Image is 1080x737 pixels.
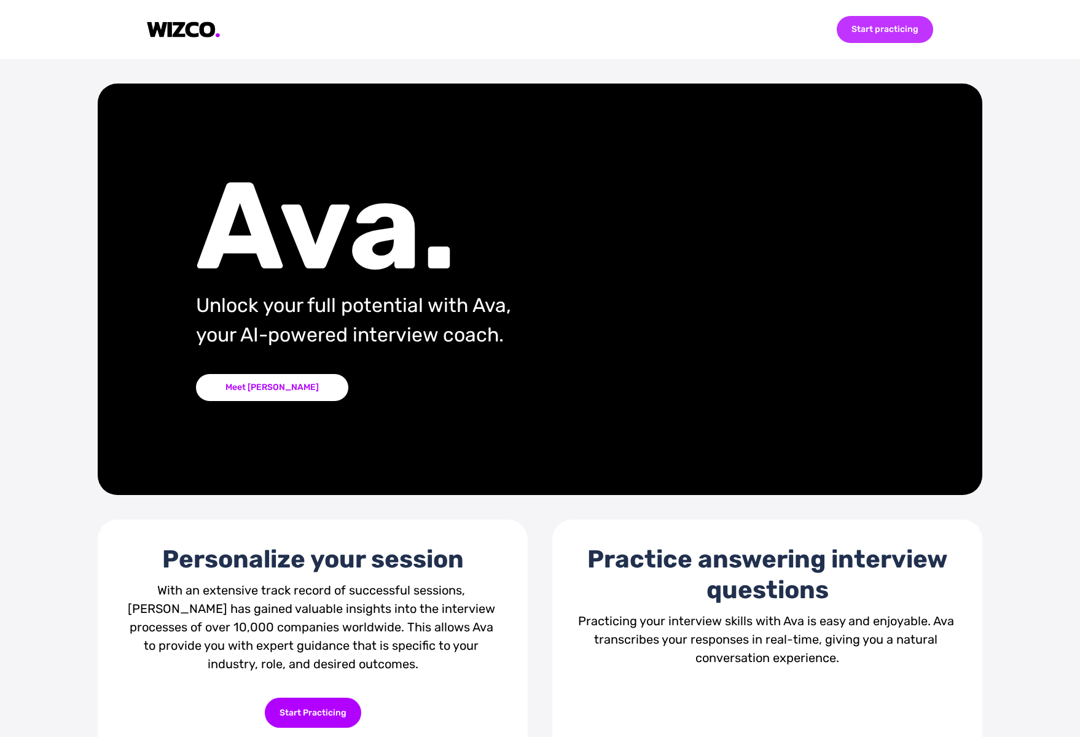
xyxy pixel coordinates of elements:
[196,374,348,401] div: Meet [PERSON_NAME]
[577,612,958,667] div: Practicing your interview skills with Ava is easy and enjoyable. Ava transcribes your responses i...
[837,16,933,43] div: Start practicing
[122,581,503,673] div: With an extensive track record of successful sessions, [PERSON_NAME] has gained valuable insights...
[147,21,221,38] img: logo
[196,291,619,349] div: Unlock your full potential with Ava, your AI-powered interview coach.
[265,698,361,728] div: Start Practicing
[577,544,958,606] div: Practice answering interview questions
[196,177,619,276] div: Ava.
[122,544,503,575] div: Personalize your session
